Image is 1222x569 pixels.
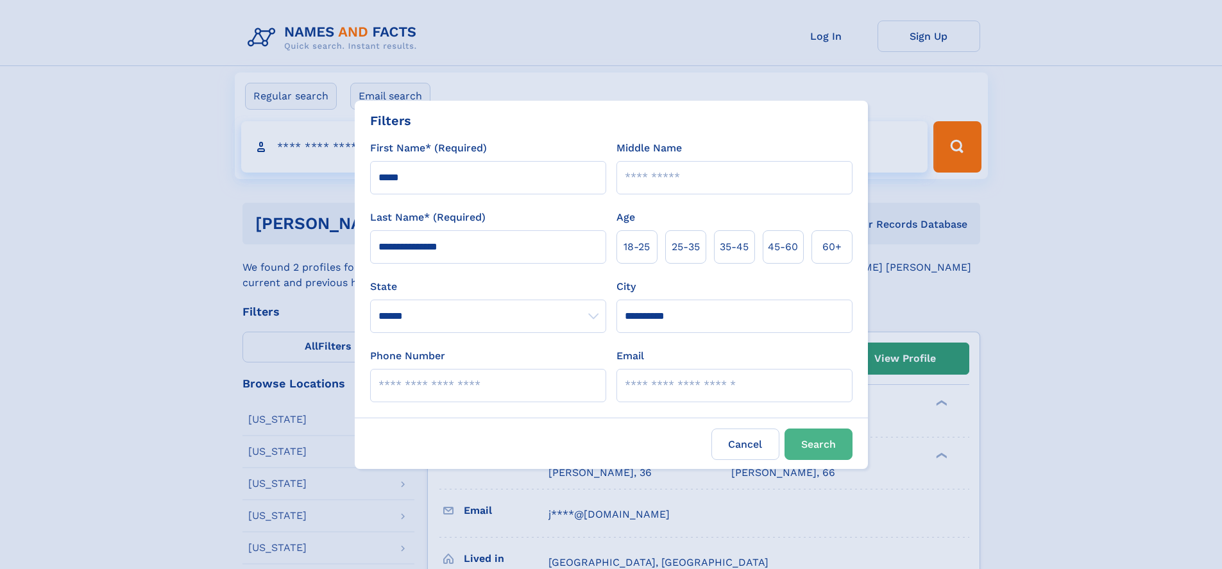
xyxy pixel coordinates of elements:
[720,239,749,255] span: 35‑45
[616,279,636,294] label: City
[370,140,487,156] label: First Name* (Required)
[711,429,779,460] label: Cancel
[370,279,606,294] label: State
[370,210,486,225] label: Last Name* (Required)
[616,140,682,156] label: Middle Name
[785,429,853,460] button: Search
[616,210,635,225] label: Age
[672,239,700,255] span: 25‑35
[370,111,411,130] div: Filters
[768,239,798,255] span: 45‑60
[616,348,644,364] label: Email
[822,239,842,255] span: 60+
[624,239,650,255] span: 18‑25
[370,348,445,364] label: Phone Number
